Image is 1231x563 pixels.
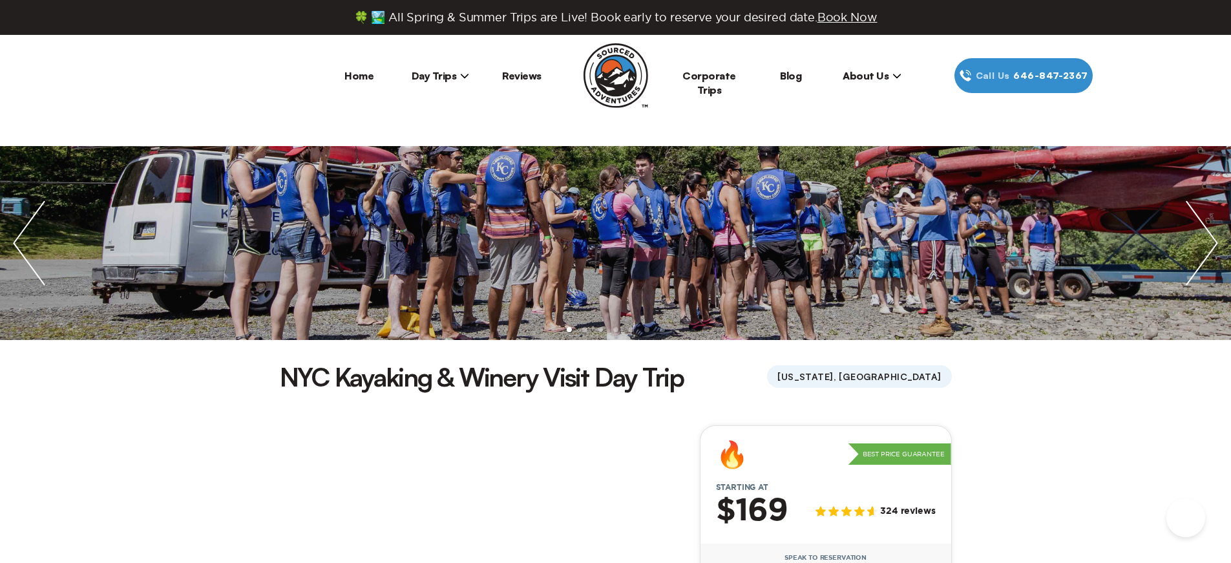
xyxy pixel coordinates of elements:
li: slide item 7 [660,327,665,332]
a: Corporate Trips [682,69,736,96]
li: slide item 4 [613,327,618,332]
span: 646‍-847‍-2367 [1013,69,1088,83]
li: slide item 3 [598,327,603,332]
img: next slide / item [1173,146,1231,340]
p: Best Price Guarantee [848,443,951,465]
li: slide item 5 [629,327,634,332]
span: Day Trips [412,69,470,82]
a: Reviews [502,69,542,82]
a: Home [344,69,374,82]
span: Book Now [817,11,878,23]
span: 🍀 🏞️ All Spring & Summer Trips are Live! Book early to reserve your desired date. [354,10,878,25]
div: 🔥 [716,441,748,467]
h1: NYC Kayaking & Winery Visit Day Trip [280,359,684,394]
h2: $169 [716,494,788,528]
iframe: Help Scout Beacon - Open [1166,498,1205,537]
img: Sourced Adventures company logo [584,43,648,108]
a: Blog [780,69,801,82]
li: slide item 1 [567,327,572,332]
li: slide item 2 [582,327,587,332]
span: [US_STATE], [GEOGRAPHIC_DATA] [767,365,951,388]
li: slide item 6 [644,327,649,332]
a: Call Us646‍-847‍-2367 [954,58,1093,93]
span: Speak to Reservation [784,554,867,562]
span: 324 reviews [880,506,935,517]
span: Starting at [700,483,784,492]
span: Call Us [972,69,1014,83]
span: About Us [843,69,901,82]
